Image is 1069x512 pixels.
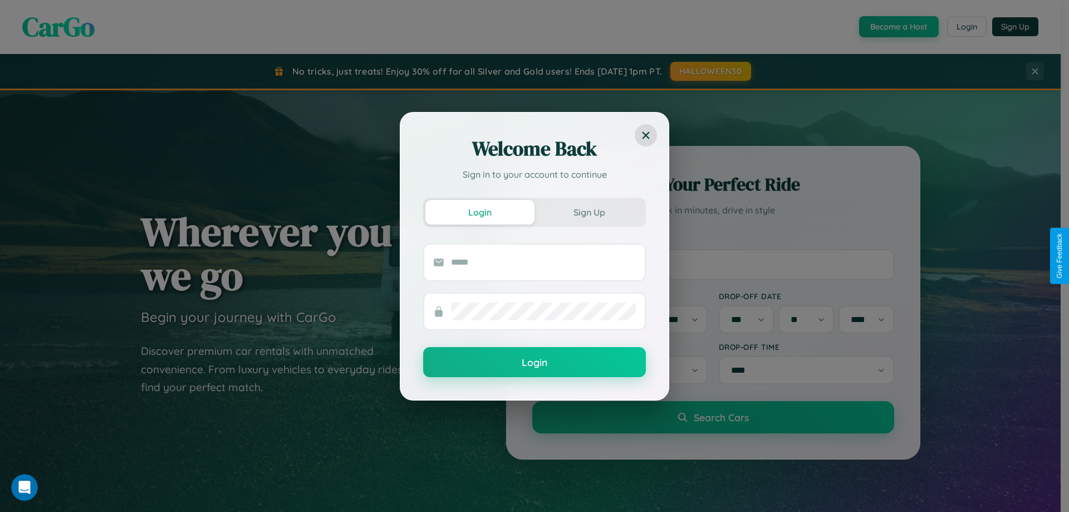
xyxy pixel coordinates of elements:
[11,474,38,501] iframe: Intercom live chat
[423,168,646,181] p: Sign in to your account to continue
[534,200,644,225] button: Sign Up
[423,347,646,377] button: Login
[423,135,646,162] h2: Welcome Back
[1056,233,1063,279] div: Give Feedback
[425,200,534,225] button: Login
